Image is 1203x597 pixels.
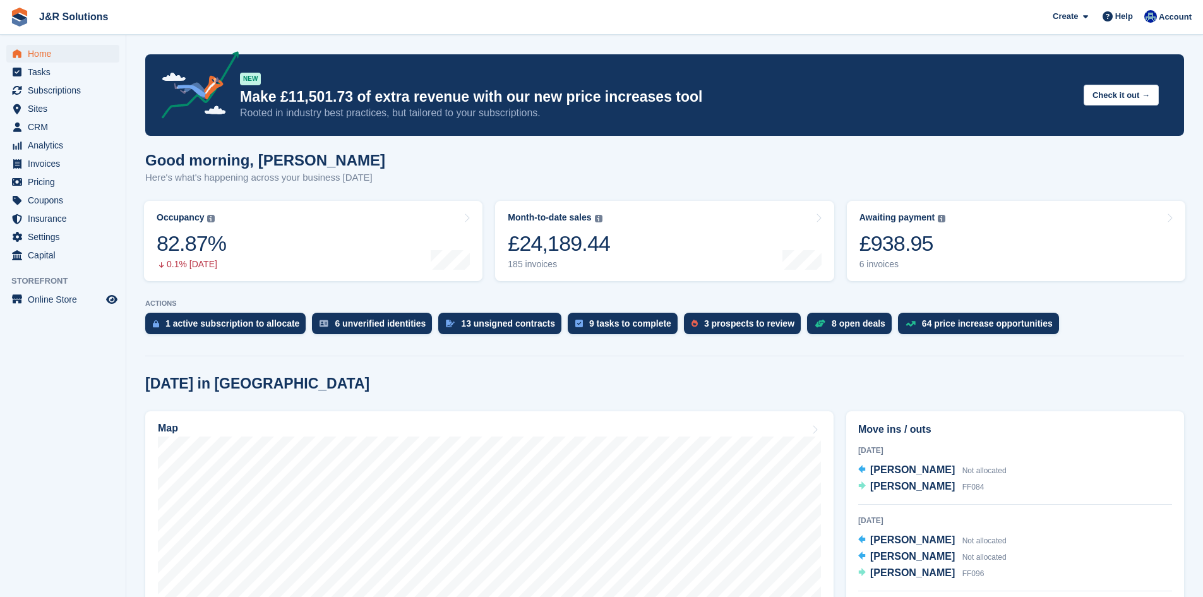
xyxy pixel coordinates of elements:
a: 8 open deals [807,313,898,341]
span: Insurance [28,210,104,227]
div: 6 unverified identities [335,318,426,329]
img: active_subscription_to_allocate_icon-d502201f5373d7db506a760aba3b589e785aa758c864c3986d89f69b8ff3... [153,320,159,328]
a: 13 unsigned contracts [438,313,568,341]
a: menu [6,155,119,172]
a: menu [6,118,119,136]
span: Online Store [28,291,104,308]
a: Month-to-date sales £24,189.44 185 invoices [495,201,834,281]
a: 64 price increase opportunities [898,313,1065,341]
span: Settings [28,228,104,246]
a: 9 tasks to complete [568,313,684,341]
a: Preview store [104,292,119,307]
div: 64 price increase opportunities [922,318,1053,329]
div: Month-to-date sales [508,212,591,223]
span: Create [1053,10,1078,23]
div: [DATE] [858,515,1172,526]
a: menu [6,45,119,63]
div: 6 invoices [859,259,946,270]
span: Analytics [28,136,104,154]
div: £24,189.44 [508,231,610,256]
h1: Good morning, [PERSON_NAME] [145,152,385,169]
span: Invoices [28,155,104,172]
span: [PERSON_NAME] [870,551,955,562]
img: verify_identity-adf6edd0f0f0b5bbfe63781bf79b02c33cf7c696d77639b501bdc392416b5a36.svg [320,320,328,327]
p: Make £11,501.73 of extra revenue with our new price increases tool [240,88,1074,106]
div: Awaiting payment [859,212,935,223]
img: price-adjustments-announcement-icon-8257ccfd72463d97f412b2fc003d46551f7dbcb40ab6d574587a9cd5c0d94... [151,51,239,123]
p: Here's what's happening across your business [DATE] [145,171,385,185]
span: Not allocated [962,536,1007,545]
a: menu [6,81,119,99]
img: icon-info-grey-7440780725fd019a000dd9b08b2336e03edf1995a4989e88bcd33f0948082b44.svg [207,215,215,222]
a: menu [6,210,119,227]
a: Occupancy 82.87% 0.1% [DATE] [144,201,482,281]
div: £938.95 [859,231,946,256]
button: Check it out → [1084,85,1159,106]
span: [PERSON_NAME] [870,464,955,475]
div: 13 unsigned contracts [461,318,555,329]
div: 185 invoices [508,259,610,270]
div: 82.87% [157,231,226,256]
h2: [DATE] in [GEOGRAPHIC_DATA] [145,375,369,392]
img: deal-1b604bf984904fb50ccaf53a9ad4b4a5d6e5aea283cecdc64d6e3604feb123c2.svg [815,319,825,328]
h2: Move ins / outs [858,422,1172,437]
div: 0.1% [DATE] [157,259,226,270]
a: menu [6,136,119,154]
p: ACTIONS [145,299,1184,308]
a: J&R Solutions [34,6,113,27]
img: prospect-51fa495bee0391a8d652442698ab0144808aea92771e9ea1ae160a38d050c398.svg [691,320,698,327]
img: contract_signature_icon-13c848040528278c33f63329250d36e43548de30e8caae1d1a13099fd9432cc5.svg [446,320,455,327]
span: FF084 [962,483,985,491]
a: menu [6,63,119,81]
a: menu [6,228,119,246]
div: NEW [240,73,261,85]
img: task-75834270c22a3079a89374b754ae025e5fb1db73e45f91037f5363f120a921f8.svg [575,320,583,327]
h2: Map [158,423,178,434]
a: 6 unverified identities [312,313,438,341]
span: Account [1159,11,1192,23]
span: Help [1115,10,1133,23]
a: 1 active subscription to allocate [145,313,312,341]
span: Sites [28,100,104,118]
span: Home [28,45,104,63]
span: CRM [28,118,104,136]
span: [PERSON_NAME] [870,481,955,491]
span: FF096 [962,569,985,578]
a: [PERSON_NAME] Not allocated [858,533,1007,549]
span: Storefront [11,275,126,287]
img: Macie Adcock [1144,10,1157,23]
div: [DATE] [858,445,1172,456]
span: Capital [28,246,104,264]
div: 9 tasks to complete [589,318,671,329]
a: [PERSON_NAME] FF096 [858,565,984,582]
a: menu [6,191,119,209]
a: menu [6,173,119,191]
span: Not allocated [962,553,1007,562]
p: Rooted in industry best practices, but tailored to your subscriptions. [240,106,1074,120]
span: Subscriptions [28,81,104,99]
a: menu [6,246,119,264]
span: [PERSON_NAME] [870,567,955,578]
div: Occupancy [157,212,204,223]
img: price_increase_opportunities-93ffe204e8149a01c8c9dc8f82e8f89637d9d84a8eef4429ea346261dce0b2c0.svg [906,321,916,327]
a: 3 prospects to review [684,313,807,341]
img: stora-icon-8386f47178a22dfd0bd8f6a31ec36ba5ce8667c1dd55bd0f319d3a0aa187defe.svg [10,8,29,27]
div: 3 prospects to review [704,318,794,329]
img: icon-info-grey-7440780725fd019a000dd9b08b2336e03edf1995a4989e88bcd33f0948082b44.svg [938,215,945,222]
a: Awaiting payment £938.95 6 invoices [847,201,1185,281]
span: Not allocated [962,466,1007,475]
span: Pricing [28,173,104,191]
span: Coupons [28,191,104,209]
span: [PERSON_NAME] [870,534,955,545]
div: 8 open deals [832,318,885,329]
a: menu [6,291,119,308]
span: Tasks [28,63,104,81]
img: icon-info-grey-7440780725fd019a000dd9b08b2336e03edf1995a4989e88bcd33f0948082b44.svg [595,215,602,222]
a: [PERSON_NAME] Not allocated [858,462,1007,479]
a: [PERSON_NAME] FF084 [858,479,984,495]
a: [PERSON_NAME] Not allocated [858,549,1007,565]
a: menu [6,100,119,118]
div: 1 active subscription to allocate [165,318,299,329]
